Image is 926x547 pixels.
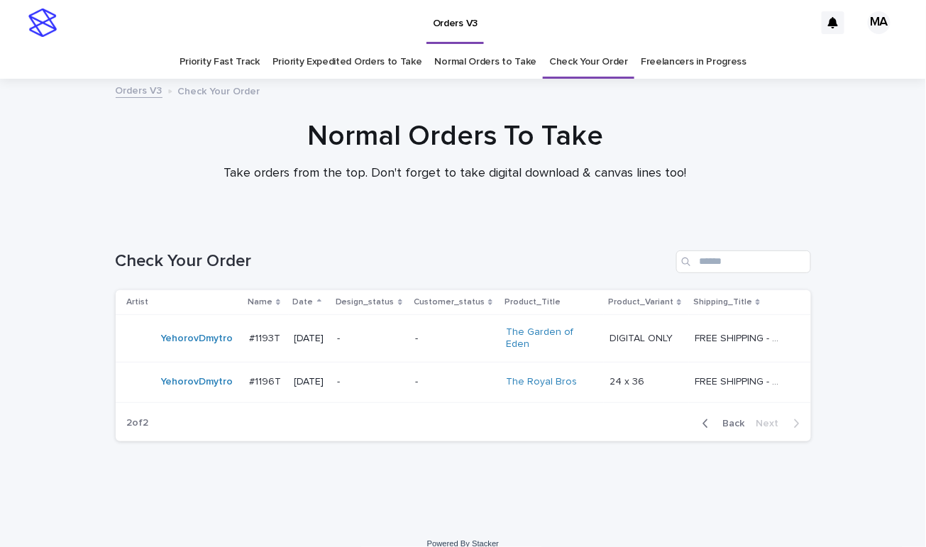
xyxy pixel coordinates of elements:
p: Take orders from the top. Don't forget to take digital download & canvas lines too! [171,166,739,182]
h1: Normal Orders To Take [107,119,803,153]
a: The Royal Bros [506,376,577,388]
p: DIGITAL ONLY [610,330,676,345]
a: Normal Orders to Take [435,45,537,79]
p: FREE SHIPPING - preview in 1-2 business days, after your approval delivery will take 5-10 b.d. [695,330,786,345]
p: - [415,333,495,345]
a: Freelancers in Progress [641,45,746,79]
p: 2 of 2 [116,406,160,441]
button: Back [691,417,751,430]
input: Search [676,250,811,273]
p: #1196T [249,373,284,388]
a: Check Your Order [549,45,628,79]
p: - [337,376,404,388]
p: Date [293,294,314,310]
h1: Check Your Order [116,251,671,272]
p: 24 x 36 [610,373,647,388]
p: [DATE] [294,333,326,345]
p: Artist [127,294,149,310]
span: Next [756,419,788,429]
span: Back [715,419,745,429]
p: - [415,376,495,388]
a: The Garden of Eden [506,326,595,350]
div: MA [868,11,891,34]
p: Shipping_Title [693,294,752,310]
p: - [337,333,404,345]
tr: YehorovDmytro #1193T#1193T [DATE]--The Garden of Eden DIGITAL ONLYDIGITAL ONLY FREE SHIPPING - pr... [116,315,811,363]
p: [DATE] [294,376,326,388]
p: Customer_status [414,294,485,310]
p: Check Your Order [178,82,260,98]
p: FREE SHIPPING - preview in 1-2 business days, after your approval delivery will take 5-10 b.d. [695,373,786,388]
p: Name [248,294,272,310]
img: stacker-logo-s-only.png [28,9,57,37]
a: Orders V3 [116,82,162,98]
p: Design_status [336,294,395,310]
a: Priority Expedited Orders to Take [272,45,422,79]
p: Product_Variant [608,294,673,310]
a: Priority Fast Track [180,45,260,79]
tr: YehorovDmytro #1196T#1196T [DATE]--The Royal Bros 24 x 3624 x 36 FREE SHIPPING - preview in 1-2 b... [116,362,811,402]
p: Product_Title [505,294,561,310]
a: YehorovDmytro [161,376,233,388]
button: Next [751,417,811,430]
p: #1193T [249,330,283,345]
a: YehorovDmytro [161,333,233,345]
